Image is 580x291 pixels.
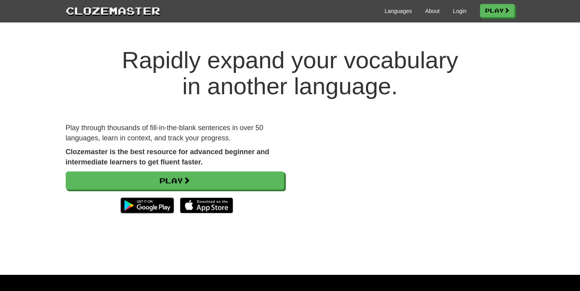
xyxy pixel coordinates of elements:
[117,194,178,217] img: Get it on Google Play
[66,123,284,143] p: Play through thousands of fill-in-the-blank sentences in over 50 languages, learn in context, and...
[453,7,466,15] a: Login
[425,7,440,15] a: About
[480,4,515,17] a: Play
[66,148,269,166] strong: Clozemaster is the best resource for advanced beginner and intermediate learners to get fluent fa...
[180,198,233,213] img: Download_on_the_App_Store_Badge_US-UK_135x40-25178aeef6eb6b83b96f5f2d004eda3bffbb37122de64afbaef7...
[66,172,284,190] a: Play
[66,3,160,18] a: Clozemaster
[385,7,412,15] a: Languages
